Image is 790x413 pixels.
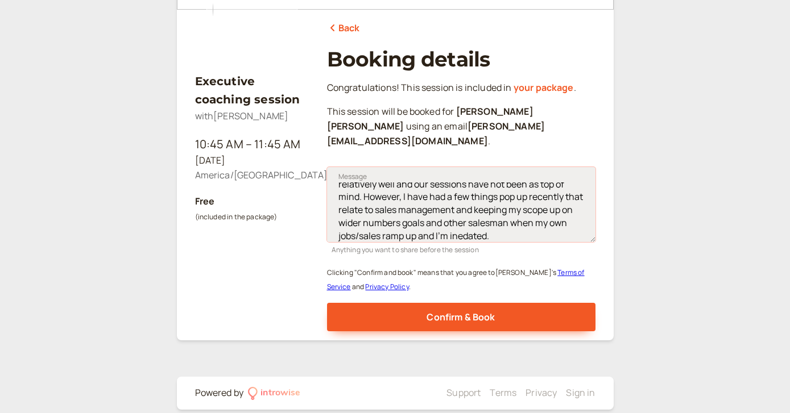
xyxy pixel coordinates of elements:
[566,386,595,399] a: Sign in
[195,168,309,183] div: America/[GEOGRAPHIC_DATA]
[327,303,595,331] button: Confirm & Book
[195,195,215,207] b: Free
[446,386,481,399] a: Support
[327,167,595,242] textarea: Message
[338,171,367,182] span: Message
[327,268,585,292] a: Terms of Service
[195,72,309,109] h3: Executive coaching session
[427,311,495,323] span: Confirm & Book
[526,386,557,399] a: Privacy
[327,105,533,132] b: [PERSON_NAME] [PERSON_NAME]
[195,153,309,168] div: [DATE]
[195,212,278,222] small: (included in the package)
[327,268,585,292] small: Clicking "Confirm and book" means that you agree to [PERSON_NAME] ' s and .
[327,21,360,36] a: Back
[327,47,595,72] h1: Booking details
[365,282,408,291] a: Privacy Policy
[195,386,244,401] div: Powered by
[195,135,309,153] div: 10:45 AM – 11:45 AM
[248,386,301,401] a: introwise
[327,120,545,147] b: [PERSON_NAME][EMAIL_ADDRESS][DOMAIN_NAME]
[327,105,595,149] p: This session will be booked for using an email .
[514,81,574,94] a: your package
[327,242,595,255] div: Anything you want to share before the session
[260,386,300,401] div: introwise
[195,110,289,122] span: with [PERSON_NAME]
[490,386,516,399] a: Terms
[327,81,595,95] p: Congratulations! This session is included in .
